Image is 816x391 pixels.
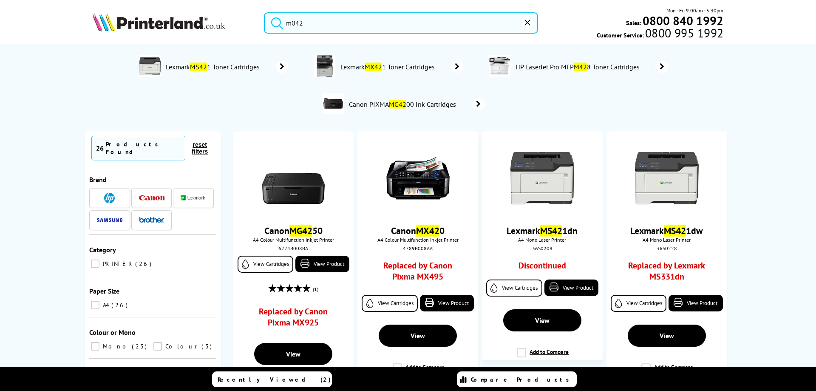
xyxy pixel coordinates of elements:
span: 26 [111,301,130,309]
img: Samsung [97,218,122,222]
span: Category [89,245,116,254]
span: Mon - Fri 9:00am - 5:30pm [666,6,723,14]
input: PRINTER 26 [91,260,99,268]
div: 36S0228 [613,245,720,251]
a: View Cartridges [238,256,293,273]
a: View Product [420,295,474,311]
span: Mono [101,342,131,350]
a: View Product [295,256,349,272]
span: Customer Service: [597,29,723,39]
label: Add to Compare [517,348,569,364]
span: A4 Colour Multifunction Inkjet Printer [362,237,473,243]
span: Lexmark 1 Toner Cartridges [165,63,263,71]
img: 36S0708-conspage.jpg [314,55,335,77]
span: Colour [163,342,201,350]
span: Canon PIXMA 00 Ink Cartridges [348,100,459,108]
img: canmx420fronttray-thumb.jpg [386,146,450,210]
mark: MX42 [365,63,382,71]
div: 36S0208 [488,245,596,251]
span: Sales: [626,19,641,27]
a: Replaced by Lexmark MS331dn [622,260,711,286]
label: Add to Compare [393,363,445,380]
span: Paper Size [89,287,119,295]
span: 3 [201,342,214,350]
a: Replaced by Canon Pixma MX925 [249,306,338,332]
label: Add to Compare [641,363,693,380]
div: Discontinued [498,260,587,275]
a: View [628,325,706,347]
a: View Cartridges [611,295,666,312]
input: Colour 3 [153,342,162,351]
span: Brand [89,175,107,184]
div: 6224B008BA [240,245,347,251]
a: 0800 840 1992 [641,17,723,25]
a: Canon PIXMAMG4200 Ink Cartridges [348,93,485,116]
input: Search product or brand [264,12,538,34]
span: Lexmark 1 Toner Cartridges [340,63,438,71]
span: View [660,331,674,340]
span: (1) [313,281,318,297]
a: CanonMG4250 [264,225,323,237]
img: Lexmark-MS421-Front-Facing-Small.jpg [635,146,699,210]
a: View [254,343,332,365]
a: LexmarkMS421 Toner Cartridges [165,55,289,78]
div: Products Found [106,140,181,156]
a: CanonMX420 [391,225,445,237]
button: reset filters [185,141,214,155]
span: View [286,350,300,358]
mark: MG42 [289,225,312,237]
mark: M42 [574,63,587,71]
span: HP LaserJet Pro MFP 8 Toner Cartridges [515,63,643,71]
img: Printerland Logo [93,13,225,31]
a: Recently Viewed (2) [212,371,332,387]
mark: MG42 [389,100,406,108]
img: Brother [139,217,164,223]
img: W1A28A-conspage.jpg [489,55,510,77]
a: HP LaserJet Pro MFPM428 Toner Cartridges [515,55,669,78]
img: canonmg4250land.jpg [261,146,325,210]
a: Compare Products [457,371,577,387]
span: Recently Viewed (2) [218,376,331,383]
a: View [503,309,581,331]
a: LexmarkMS421dn [507,225,578,237]
span: 23 [132,342,149,350]
a: View Cartridges [362,295,417,312]
span: 26 [96,144,104,152]
span: A4 Colour Multifunction Inkjet Printer [238,237,349,243]
a: View Product [669,295,722,311]
a: Printerland Logo [93,13,253,33]
span: A4 [101,301,110,309]
img: Lexmark-MS421-Front-Facing-Small.jpg [510,146,574,210]
mark: MS42 [190,63,207,71]
span: 0800 995 1992 [644,29,723,37]
input: Mono 23 [91,342,99,351]
input: A4 26 [91,301,99,309]
div: 4789B008AA [364,245,471,251]
a: LexmarkMS421dw [630,225,703,237]
span: Colour or Mono [89,328,136,337]
mark: MS42 [540,225,562,237]
span: Compare Products [471,376,574,383]
img: Lexmark [181,195,206,200]
mark: MX42 [416,225,439,237]
span: 26 [135,260,153,268]
span: A4 Mono Laser Printer [611,237,722,243]
a: View Cartridges [486,280,542,297]
span: PRINTER [101,260,134,268]
a: LexmarkMX421 Toner Cartridges [340,55,464,78]
a: View Product [544,280,598,296]
a: View [379,325,457,347]
span: View [535,316,550,325]
a: Replaced by Canon Pixma MX495 [373,260,463,286]
span: View [411,331,425,340]
img: 36S0208-conspage.jpg [139,55,161,77]
img: Canon [139,195,164,201]
mark: MS42 [664,225,686,237]
img: HP [104,193,115,203]
img: MG4200-conspage.jpg [323,93,344,114]
b: 0800 840 1992 [643,13,723,29]
span: A4 Mono Laser Printer [486,237,598,243]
